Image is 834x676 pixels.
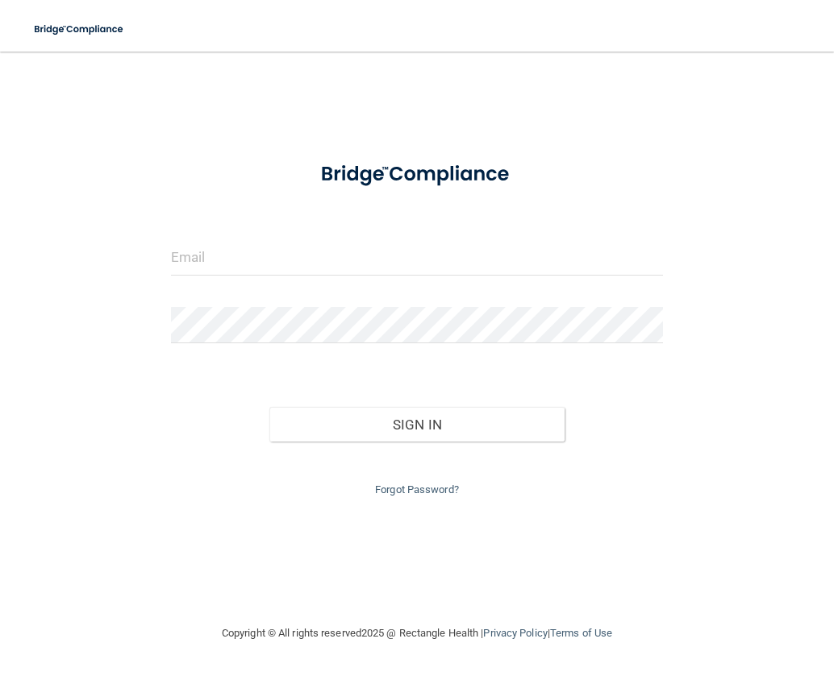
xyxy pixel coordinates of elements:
a: Forgot Password? [375,483,459,496]
a: Privacy Policy [483,627,547,639]
div: Copyright © All rights reserved 2025 @ Rectangle Health | | [123,608,711,659]
img: bridge_compliance_login_screen.278c3ca4.svg [24,13,135,46]
img: bridge_compliance_login_screen.278c3ca4.svg [300,148,534,201]
input: Email [171,239,664,276]
a: Terms of Use [550,627,612,639]
button: Sign In [269,407,565,442]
